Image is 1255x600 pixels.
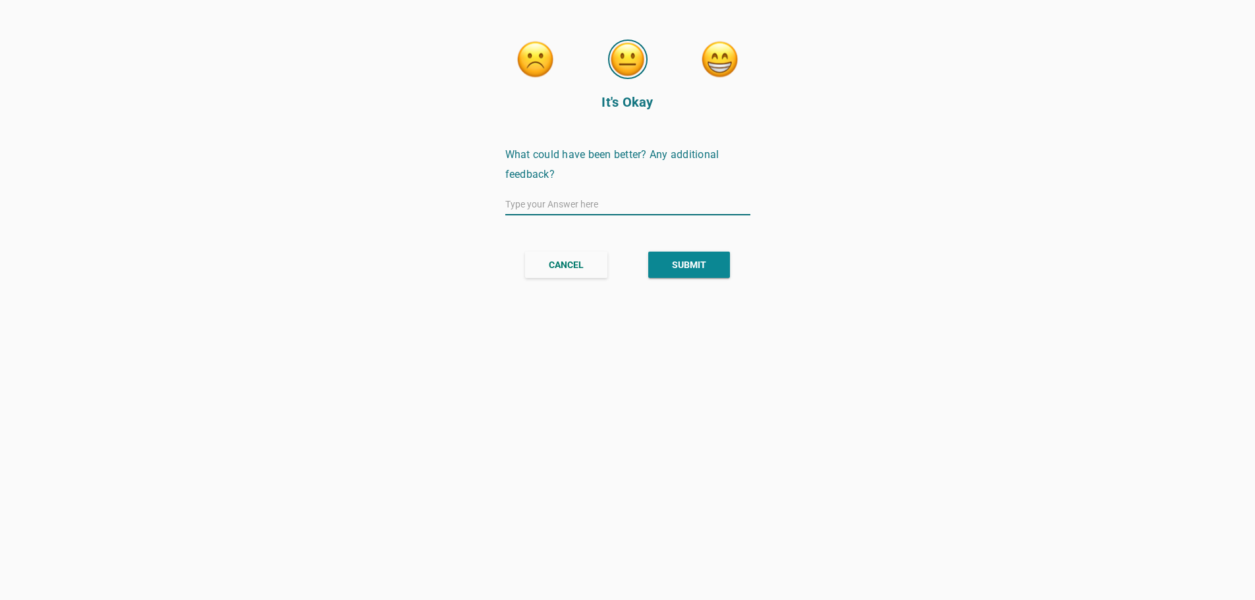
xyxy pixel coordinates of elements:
[672,258,706,272] div: SUBMIT
[505,194,750,215] input: Type your Answer here
[505,148,719,180] span: What could have been better? Any additional feedback?
[648,252,730,278] button: SUBMIT
[601,94,653,110] strong: It's Okay
[525,252,607,278] button: CANCEL
[549,258,584,272] div: CANCEL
